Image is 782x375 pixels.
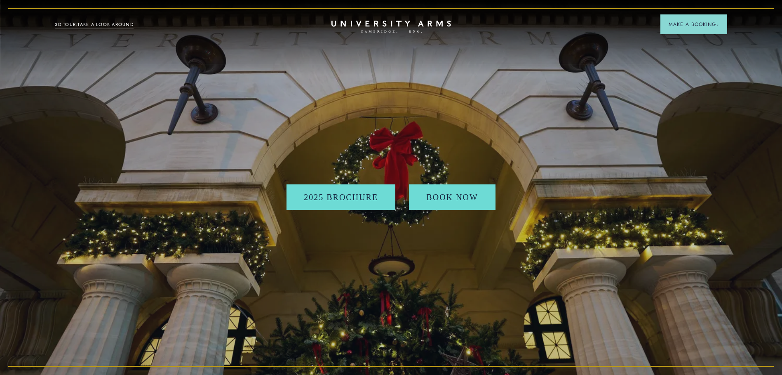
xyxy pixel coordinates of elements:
a: 2025 BROCHURE [286,184,395,210]
a: Home [331,21,451,33]
span: Make a Booking [669,21,719,28]
a: 3D TOUR:TAKE A LOOK AROUND [55,21,134,28]
button: Make a BookingArrow icon [660,14,727,34]
a: BOOK NOW [409,184,495,210]
img: Arrow icon [716,23,719,26]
